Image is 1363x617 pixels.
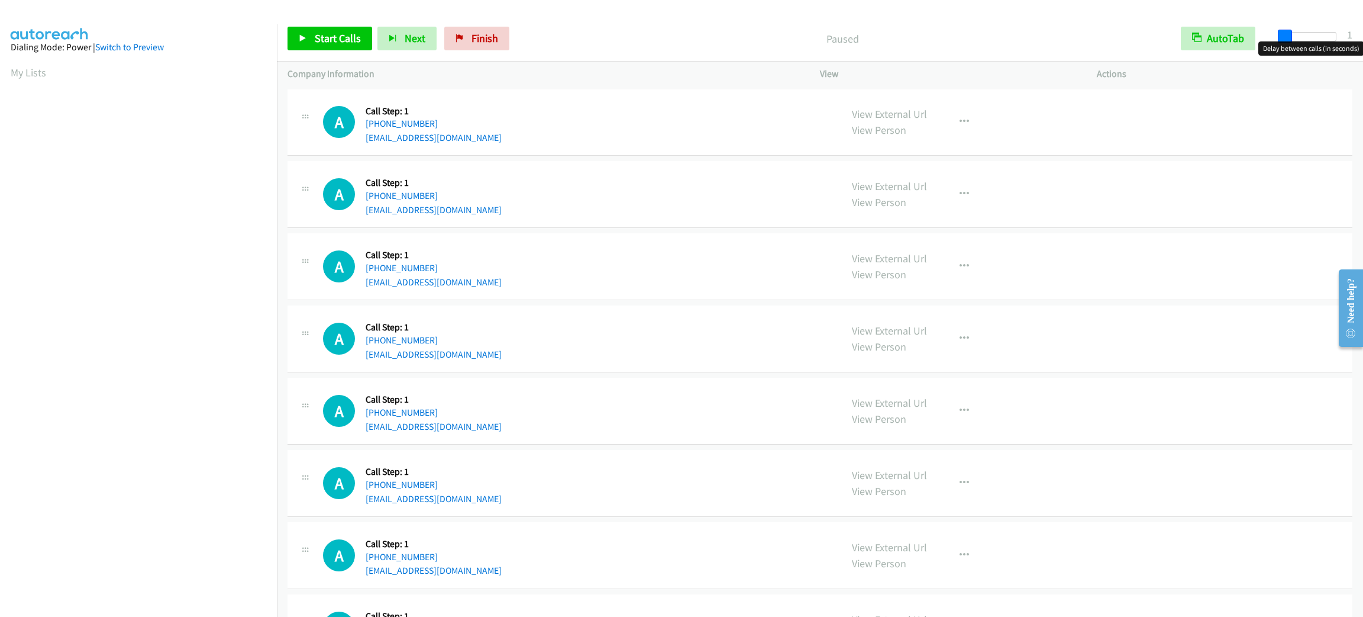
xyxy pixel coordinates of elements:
[366,394,502,406] h5: Call Step: 1
[366,421,502,432] a: [EMAIL_ADDRESS][DOMAIN_NAME]
[366,118,438,129] a: [PHONE_NUMBER]
[852,396,927,410] a: View External Url
[1329,261,1363,355] iframe: Resource Center
[852,541,927,554] a: View External Url
[366,565,502,576] a: [EMAIL_ADDRESS][DOMAIN_NAME]
[366,177,502,189] h5: Call Step: 1
[95,41,164,53] a: Switch to Preview
[288,27,372,50] a: Start Calls
[323,250,355,282] div: The call is yet to be attempted
[366,407,438,418] a: [PHONE_NUMBER]
[323,106,355,138] h1: A
[1347,27,1352,43] div: 1
[820,67,1075,81] p: View
[366,551,438,563] a: [PHONE_NUMBER]
[323,539,355,571] div: The call is yet to be attempted
[852,557,906,570] a: View Person
[323,395,355,427] h1: A
[323,250,355,282] h1: A
[366,349,502,360] a: [EMAIL_ADDRESS][DOMAIN_NAME]
[366,493,502,504] a: [EMAIL_ADDRESS][DOMAIN_NAME]
[852,340,906,354] a: View Person
[366,249,502,261] h5: Call Step: 1
[852,324,927,338] a: View External Url
[366,277,502,288] a: [EMAIL_ADDRESS][DOMAIN_NAME]
[852,484,906,498] a: View Person
[366,466,502,478] h5: Call Step: 1
[1181,27,1255,50] button: AutoTab
[323,106,355,138] div: The call is yet to be attempted
[366,479,438,490] a: [PHONE_NUMBER]
[377,27,437,50] button: Next
[852,252,927,265] a: View External Url
[366,335,438,346] a: [PHONE_NUMBER]
[471,31,498,45] span: Finish
[366,105,502,117] h5: Call Step: 1
[852,268,906,281] a: View Person
[1097,67,1352,81] p: Actions
[405,31,425,45] span: Next
[366,322,502,333] h5: Call Step: 1
[323,467,355,499] div: The call is yet to be attempted
[288,67,799,81] p: Company Information
[852,107,927,121] a: View External Url
[525,31,1159,47] p: Paused
[315,31,361,45] span: Start Calls
[366,538,502,550] h5: Call Step: 1
[852,468,927,482] a: View External Url
[852,195,906,209] a: View Person
[323,467,355,499] h1: A
[366,132,502,143] a: [EMAIL_ADDRESS][DOMAIN_NAME]
[323,178,355,210] h1: A
[366,262,438,274] a: [PHONE_NUMBER]
[852,412,906,426] a: View Person
[366,190,438,201] a: [PHONE_NUMBER]
[852,179,927,193] a: View External Url
[852,123,906,137] a: View Person
[11,40,266,54] div: Dialing Mode: Power |
[323,539,355,571] h1: A
[323,323,355,355] h1: A
[444,27,509,50] a: Finish
[11,66,46,79] a: My Lists
[323,395,355,427] div: The call is yet to be attempted
[323,323,355,355] div: The call is yet to be attempted
[366,204,502,216] a: [EMAIL_ADDRESS][DOMAIN_NAME]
